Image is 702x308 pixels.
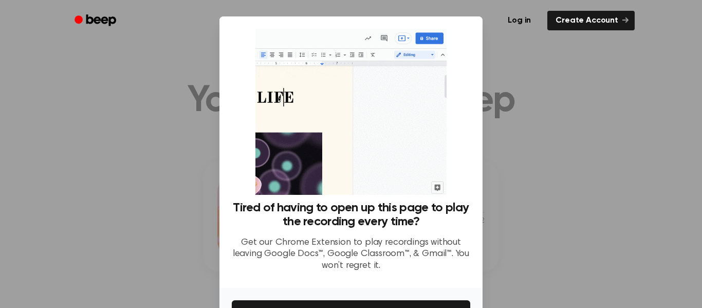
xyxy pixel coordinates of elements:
[232,201,470,229] h3: Tired of having to open up this page to play the recording every time?
[497,9,541,32] a: Log in
[232,237,470,272] p: Get our Chrome Extension to play recordings without leaving Google Docs™, Google Classroom™, & Gm...
[67,11,125,31] a: Beep
[255,29,446,195] img: Beep extension in action
[547,11,635,30] a: Create Account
